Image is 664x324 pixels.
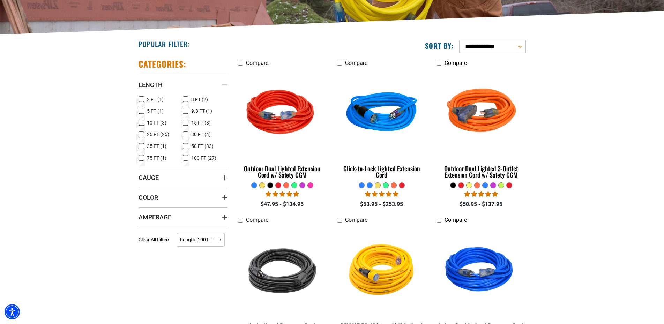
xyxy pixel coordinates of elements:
[147,144,166,149] span: 35 FT (1)
[437,200,525,209] div: $50.95 - $137.95
[246,217,268,223] span: Compare
[177,236,225,243] a: Length: 100 FT
[139,237,170,242] span: Clear All Filters
[238,200,327,209] div: $47.95 - $134.95
[147,97,164,102] span: 2 FT (1)
[147,156,166,160] span: 75 FT (1)
[437,73,525,153] img: orange
[191,132,211,137] span: 30 FT (4)
[345,60,367,66] span: Compare
[238,165,327,178] div: Outdoor Dual Lighted Extension Cord w/ Safety CGM
[139,75,227,95] summary: Length
[338,230,426,310] img: DEWALT 50-100 foot 12/3 Lighted Click-to-Lock CGM Extension Cord 15A SJTW
[139,213,171,221] span: Amperage
[139,39,190,48] h2: Popular Filter:
[464,191,498,197] span: 4.80 stars
[139,174,159,182] span: Gauge
[139,188,227,207] summary: Color
[338,73,426,153] img: blue
[139,168,227,187] summary: Gauge
[177,233,225,247] span: Length: 100 FT
[191,97,208,102] span: 3 FT (2)
[238,70,327,182] a: Red Outdoor Dual Lighted Extension Cord w/ Safety CGM
[147,108,164,113] span: 5 FT (1)
[191,156,216,160] span: 100 FT (27)
[337,165,426,178] div: Click-to-Lock Lighted Extension Cord
[139,194,158,202] span: Color
[266,191,299,197] span: 4.81 stars
[246,60,268,66] span: Compare
[445,217,467,223] span: Compare
[191,108,212,113] span: 9.8 FT (1)
[191,120,211,125] span: 15 FT (8)
[139,207,227,227] summary: Amperage
[139,236,173,243] a: Clear All Filters
[437,70,525,182] a: orange Outdoor Dual Lighted 3-Outlet Extension Cord w/ Safety CGM
[437,165,525,178] div: Outdoor Dual Lighted 3-Outlet Extension Cord w/ Safety CGM
[191,144,214,149] span: 50 FT (33)
[238,73,326,153] img: Red
[147,132,169,137] span: 25 FT (25)
[139,81,163,89] span: Length
[437,230,525,310] img: blue
[337,70,426,182] a: blue Click-to-Lock Lighted Extension Cord
[238,230,326,310] img: black
[365,191,398,197] span: 4.87 stars
[139,59,187,69] h2: Categories:
[345,217,367,223] span: Compare
[147,120,166,125] span: 10 FT (3)
[445,60,467,66] span: Compare
[337,200,426,209] div: $53.95 - $253.95
[5,304,20,319] div: Accessibility Menu
[425,41,454,50] label: Sort by:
